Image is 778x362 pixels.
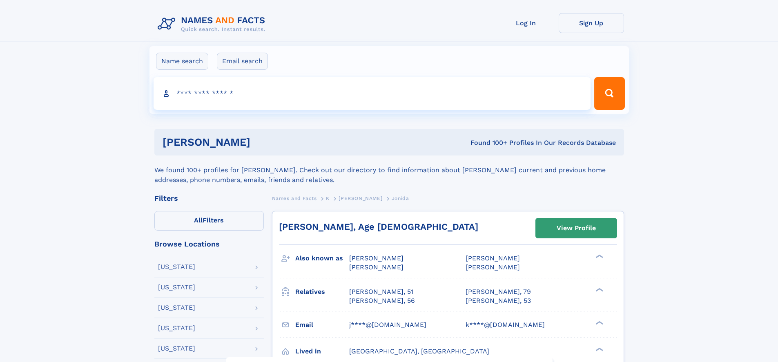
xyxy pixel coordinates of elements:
[594,346,604,352] div: ❯
[466,263,520,271] span: [PERSON_NAME]
[154,155,624,185] div: We found 100+ profiles for [PERSON_NAME]. Check out our directory to find information about [PERS...
[295,344,349,358] h3: Lived in
[158,304,195,311] div: [US_STATE]
[158,325,195,331] div: [US_STATE]
[158,264,195,270] div: [US_STATE]
[536,218,617,238] a: View Profile
[349,347,489,355] span: [GEOGRAPHIC_DATA], [GEOGRAPHIC_DATA]
[154,240,264,248] div: Browse Locations
[466,296,531,305] a: [PERSON_NAME], 53
[279,222,478,232] a: [PERSON_NAME], Age [DEMOGRAPHIC_DATA]
[295,251,349,265] h3: Also known as
[339,195,382,201] span: [PERSON_NAME]
[326,193,330,203] a: K
[349,254,403,262] span: [PERSON_NAME]
[217,53,268,70] label: Email search
[295,318,349,332] h3: Email
[466,287,531,296] a: [PERSON_NAME], 79
[326,195,330,201] span: K
[349,263,403,271] span: [PERSON_NAME]
[158,345,195,352] div: [US_STATE]
[154,195,264,202] div: Filters
[594,320,604,325] div: ❯
[154,13,272,35] img: Logo Names and Facts
[466,254,520,262] span: [PERSON_NAME]
[295,285,349,299] h3: Relatives
[339,193,382,203] a: [PERSON_NAME]
[493,13,559,33] a: Log In
[154,211,264,231] label: Filters
[349,296,415,305] a: [PERSON_NAME], 56
[272,193,317,203] a: Names and Facts
[156,53,208,70] label: Name search
[163,137,361,147] h1: [PERSON_NAME]
[557,219,596,238] div: View Profile
[154,77,591,110] input: search input
[594,287,604,292] div: ❯
[194,216,203,224] span: All
[594,77,624,110] button: Search Button
[360,138,616,147] div: Found 100+ Profiles In Our Records Database
[392,195,409,201] span: Jonida
[158,284,195,291] div: [US_STATE]
[594,254,604,259] div: ❯
[349,287,413,296] a: [PERSON_NAME], 51
[559,13,624,33] a: Sign Up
